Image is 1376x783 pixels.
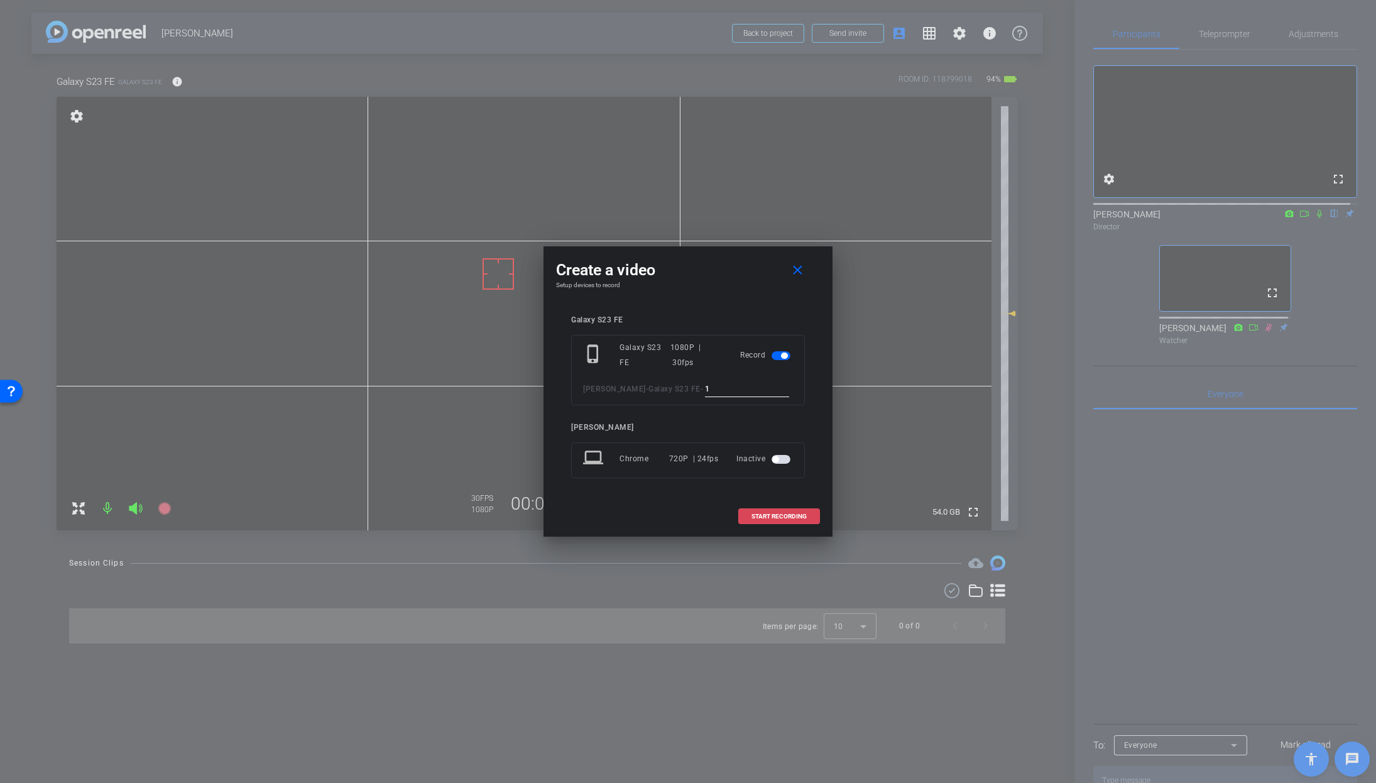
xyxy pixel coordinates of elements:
mat-icon: phone_iphone [583,344,606,366]
div: Record [740,340,793,370]
div: Chrome [620,447,669,470]
span: - [646,385,649,393]
div: 1080P | 30fps [670,340,722,370]
input: ENTER HERE [705,381,789,397]
div: Galaxy S23 FE [571,315,805,325]
h4: Setup devices to record [556,282,820,289]
div: Create a video [556,259,820,282]
mat-icon: laptop [583,447,606,470]
span: [PERSON_NAME] [583,385,646,393]
div: Galaxy S23 FE [620,340,670,370]
span: Galaxy S23 FE [648,385,701,393]
div: [PERSON_NAME] [571,423,805,432]
span: START RECORDING [751,513,807,520]
span: - [701,385,704,393]
button: START RECORDING [738,508,820,524]
div: 720P | 24fps [669,447,719,470]
mat-icon: close [790,263,805,278]
div: Inactive [736,447,793,470]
